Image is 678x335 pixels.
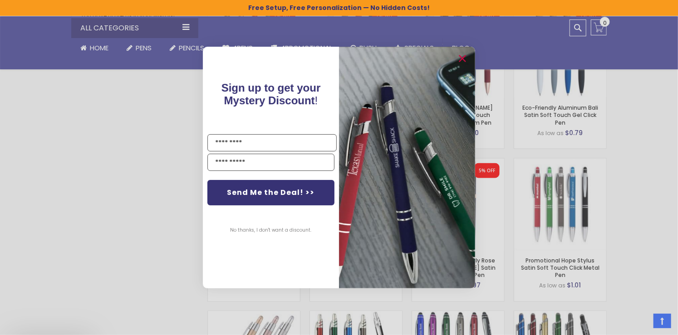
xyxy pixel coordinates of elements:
img: pop-up-image [339,47,475,288]
span: ! [221,82,321,107]
span: Sign up to get your Mystery Discount [221,82,321,107]
button: Send Me the Deal! >> [207,180,334,205]
button: No thanks, I don't want a discount. [226,219,316,242]
button: Close dialog [455,51,470,66]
